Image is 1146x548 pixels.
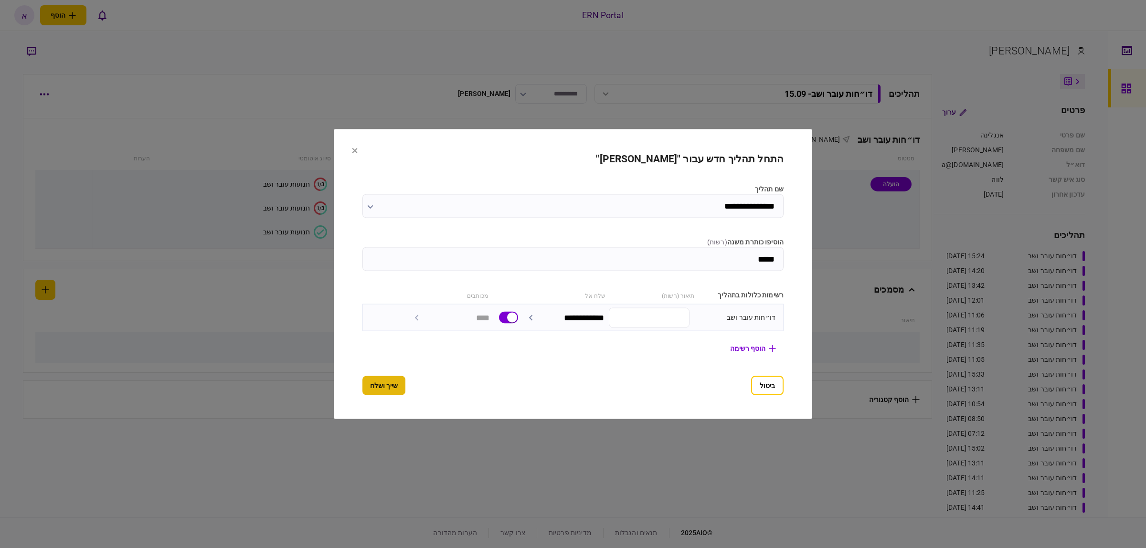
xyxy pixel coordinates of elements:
div: תיאור (רשות) [610,290,694,300]
label: שם תהליך [362,184,784,194]
div: רשימות כלולות בתהליך [700,290,784,300]
button: הוסף רשימה [722,340,784,357]
span: ( רשות ) [707,238,727,246]
div: דו״חות עובר ושב [694,313,775,323]
input: שם תהליך [362,194,784,218]
div: מכותבים [403,290,488,300]
h2: התחל תהליך חדש עבור "[PERSON_NAME]" [362,153,784,165]
input: הוסיפו כותרת משנה [362,247,784,271]
div: שלח אל [521,290,605,300]
button: שייך ושלח [362,376,405,395]
label: הוסיפו כותרת משנה [362,237,784,247]
button: ביטול [751,376,784,395]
